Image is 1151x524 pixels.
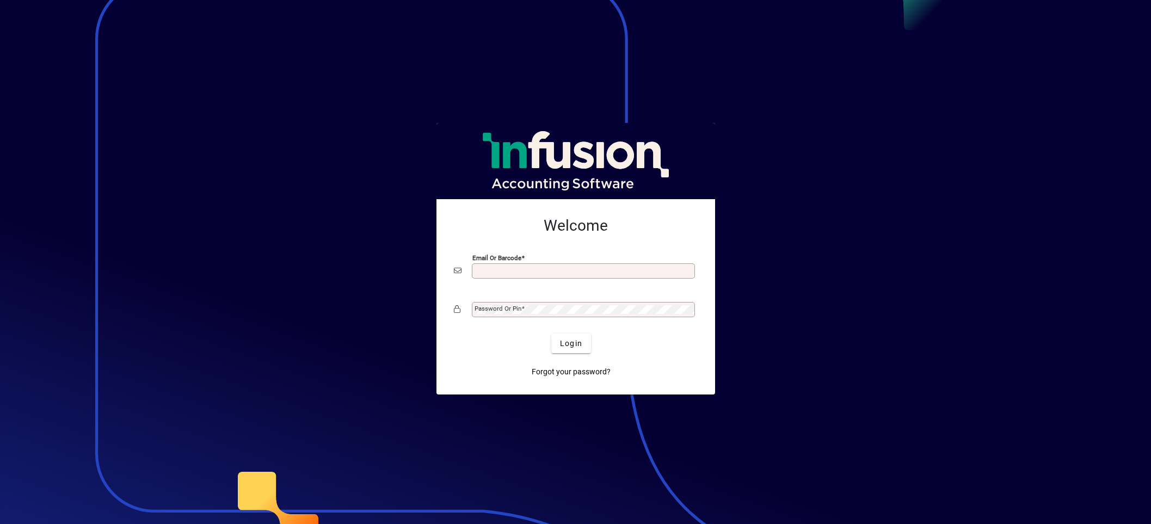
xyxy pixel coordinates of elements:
[454,217,698,235] h2: Welcome
[472,254,521,262] mat-label: Email or Barcode
[551,334,591,353] button: Login
[532,366,611,378] span: Forgot your password?
[475,305,521,312] mat-label: Password or Pin
[527,362,615,381] a: Forgot your password?
[560,338,582,349] span: Login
